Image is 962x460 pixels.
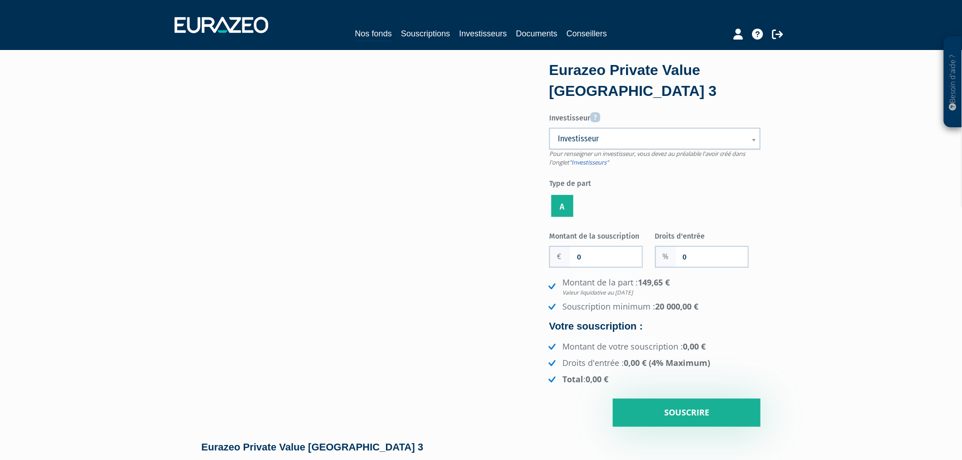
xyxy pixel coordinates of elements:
[459,27,507,40] a: Investisseurs
[546,341,761,353] li: Montant de votre souscription :
[549,60,761,101] div: Eurazeo Private Value [GEOGRAPHIC_DATA] 3
[546,277,761,296] li: Montant de la part :
[676,247,748,267] input: Frais d'entrée
[401,27,450,40] a: Souscriptions
[948,41,958,123] p: Besoin d'aide ?
[613,399,761,427] input: Souscrire
[551,195,573,217] label: A
[683,341,706,352] strong: 0,00 €
[549,228,655,242] label: Montant de la souscription
[546,357,761,369] li: Droits d'entrée :
[562,277,761,296] strong: 149,65 €
[201,64,523,245] iframe: YouTube video player
[516,27,557,40] a: Documents
[566,27,607,40] a: Conseillers
[562,289,761,296] em: Valeur liquidative au [DATE]
[569,158,609,166] a: "Investisseurs"
[549,175,761,189] label: Type de part
[355,27,392,41] a: Nos fonds
[570,247,642,267] input: Montant de la souscription souhaité
[546,374,761,385] li: :
[655,301,698,312] strong: 20 000,00 €
[562,374,583,385] strong: Total
[549,150,746,166] span: Pour renseigner un investisseur, vous devez au préalable l'avoir créé dans l'onglet
[558,133,740,144] span: Investisseur
[546,301,761,313] li: Souscription minimum :
[201,442,761,453] h4: Eurazeo Private Value [GEOGRAPHIC_DATA] 3
[549,321,761,332] h4: Votre souscription :
[624,357,710,368] strong: 0,00 € (4% Maximum)
[586,374,608,385] strong: 0,00 €
[655,228,761,242] label: Droits d'entrée
[549,109,761,124] label: Investisseur
[175,17,268,33] img: 1732889491-logotype_eurazeo_blanc_rvb.png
